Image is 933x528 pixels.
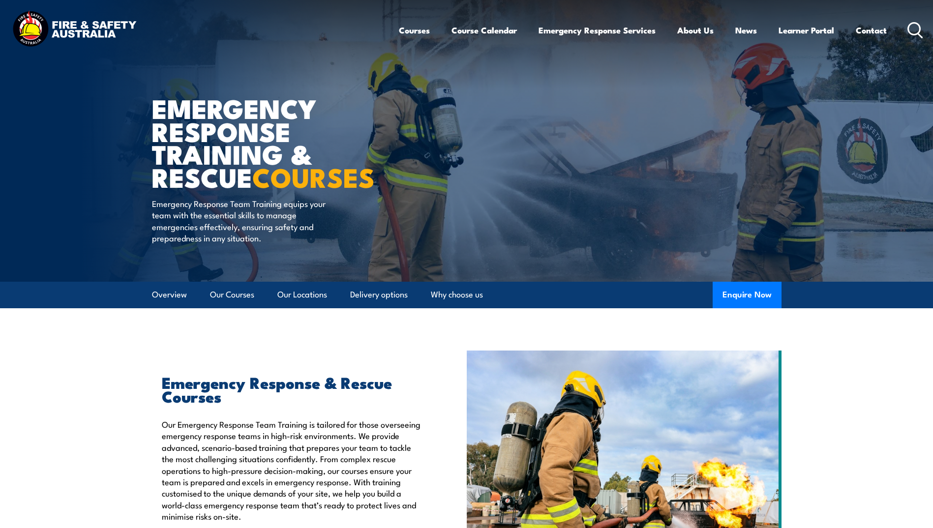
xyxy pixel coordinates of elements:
h1: Emergency Response Training & Rescue [152,96,395,188]
p: Our Emergency Response Team Training is tailored for those overseeing emergency response teams in... [162,418,421,522]
strong: COURSES [252,156,375,197]
a: News [735,17,757,43]
p: Emergency Response Team Training equips your team with the essential skills to manage emergencies... [152,198,331,244]
a: Our Courses [210,282,254,308]
a: Our Locations [277,282,327,308]
a: Learner Portal [779,17,834,43]
h2: Emergency Response & Rescue Courses [162,375,421,403]
a: Delivery options [350,282,408,308]
a: Courses [399,17,430,43]
a: Overview [152,282,187,308]
a: Course Calendar [451,17,517,43]
a: Emergency Response Services [539,17,656,43]
a: Contact [856,17,887,43]
button: Enquire Now [713,282,782,308]
a: About Us [677,17,714,43]
a: Why choose us [431,282,483,308]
